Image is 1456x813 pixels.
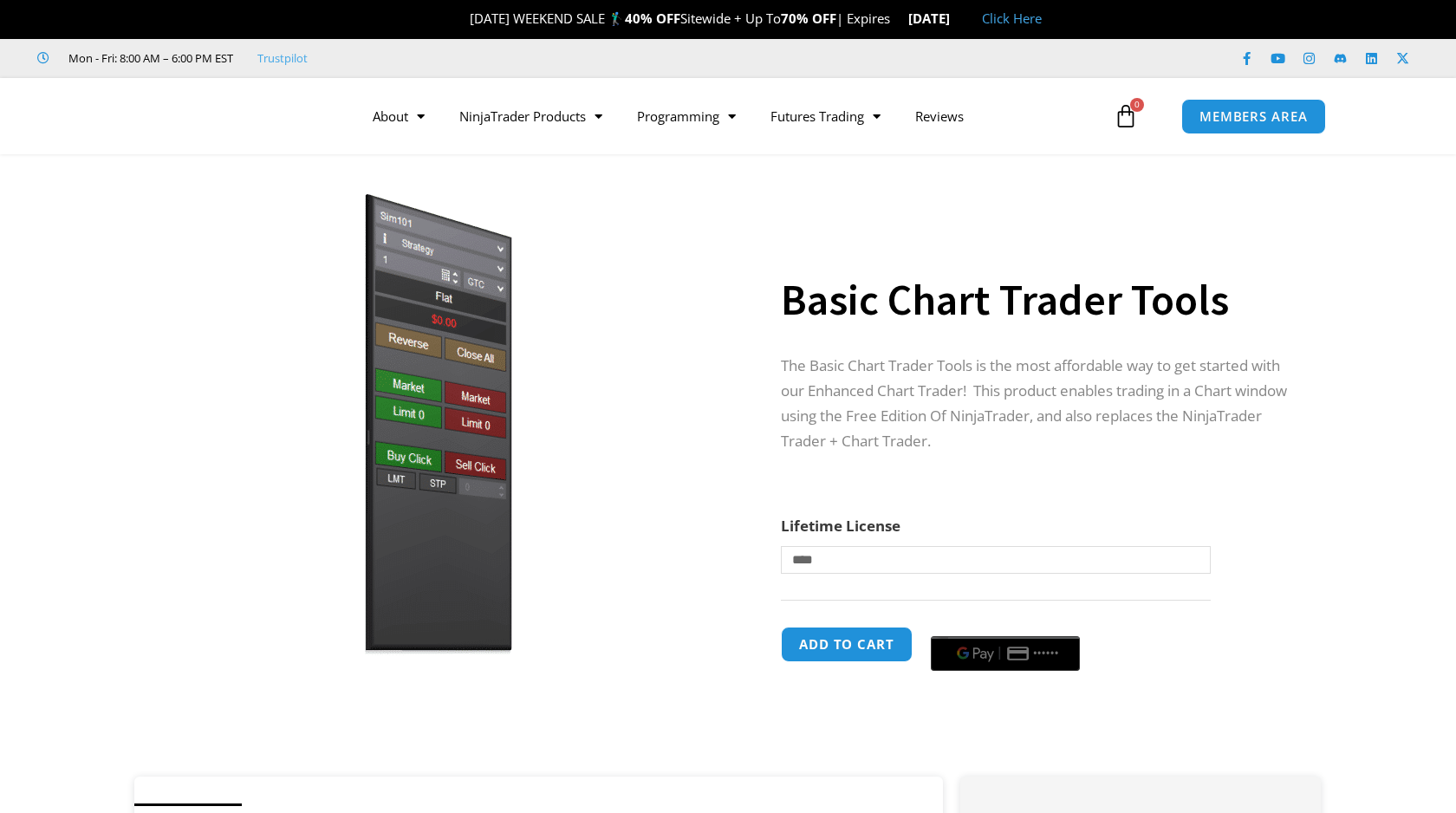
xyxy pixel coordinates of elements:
[64,48,233,68] span: Mon - Fri: 8:00 AM – 6:00 PM EST
[355,96,442,136] a: About
[620,96,753,136] a: Programming
[891,12,904,25] img: ⌛
[931,636,1080,671] button: Buy with GPay
[442,96,620,136] a: NinjaTrader Products
[753,96,898,136] a: Futures Trading
[257,48,308,68] a: Trustpilot
[159,185,717,664] img: BasicTools
[781,270,1287,330] h1: Basic Chart Trader Tools
[1181,99,1326,134] a: MEMBERS AREA
[456,12,469,25] img: 🎉
[452,10,908,27] span: [DATE] WEEKEND SALE 🏌️‍♂️ Sitewide + Up To | Expires
[927,624,1083,626] iframe: Secure payment input frame
[781,582,808,595] a: Clear options
[908,10,965,27] strong: [DATE]
[781,354,1287,454] p: The Basic Chart Trader Tools is the most affordable way to get started with our Enhanced Chart Tr...
[625,10,680,27] strong: 40% OFF
[781,627,913,662] button: Add to cart
[951,12,964,25] img: 🏭
[982,10,1042,27] a: Click Here
[781,516,900,536] label: Lifetime License
[355,96,1109,136] nav: Menu
[1130,98,1144,112] span: 0
[1033,647,1059,660] text: ••••••
[898,96,981,136] a: Reviews
[781,10,836,27] strong: 70% OFF
[1199,110,1308,123] span: MEMBERS AREA
[107,85,294,147] img: LogoAI | Affordable Indicators – NinjaTrader
[1088,91,1164,141] a: 0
